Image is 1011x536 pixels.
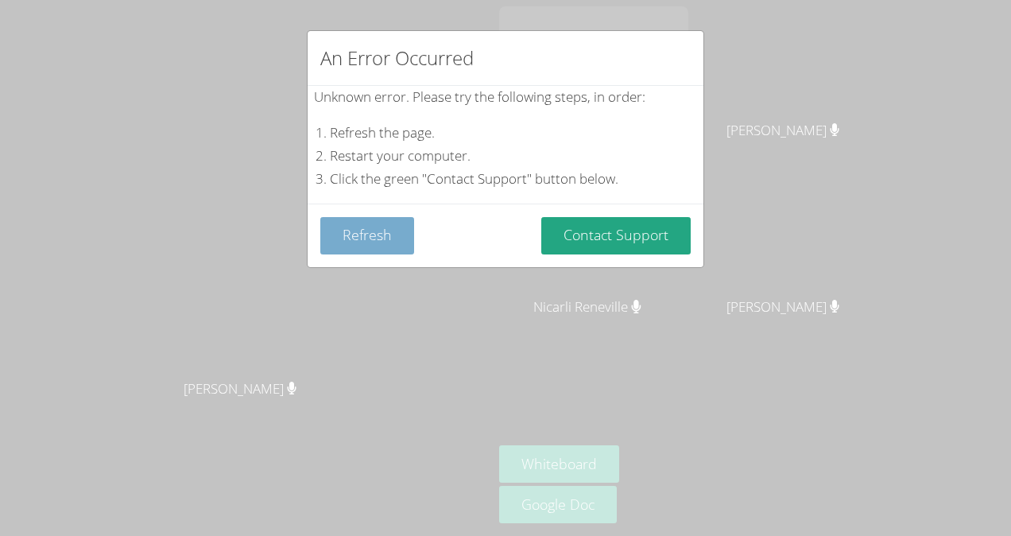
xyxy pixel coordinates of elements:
div: Unknown error. Please try the following steps, in order: [314,86,697,191]
li: Click the green "Contact Support" button below. [330,168,697,191]
button: Refresh [320,217,414,254]
li: Refresh the page. [330,122,697,145]
li: Restart your computer. [330,145,697,168]
h2: An Error Occurred [320,44,474,72]
button: Contact Support [541,217,691,254]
